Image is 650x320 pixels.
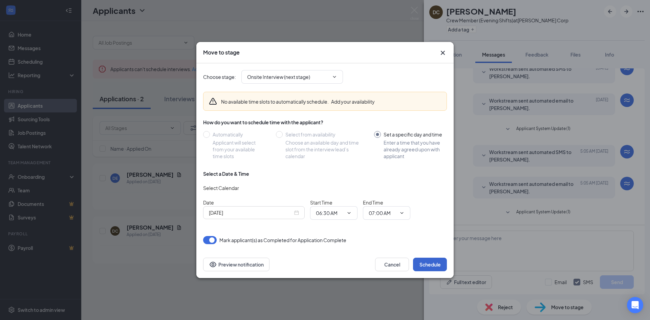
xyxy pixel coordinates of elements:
button: Add your availability [331,98,375,105]
svg: ChevronDown [332,74,337,80]
div: Open Intercom Messenger [627,297,643,313]
div: Select a Date & Time [203,170,249,177]
svg: Cross [439,49,447,57]
svg: ChevronDown [399,210,405,216]
input: Sep 16, 2025 [209,209,293,216]
input: Start time [316,209,344,217]
svg: ChevronDown [346,210,352,216]
input: End time [369,209,396,217]
h3: Move to stage [203,49,240,56]
svg: Warning [209,97,217,105]
button: Preview notificationEye [203,258,269,271]
svg: Eye [209,260,217,269]
span: Date [203,199,214,206]
span: End Time [363,199,383,206]
button: Close [439,49,447,57]
span: Mark applicant(s) as Completed for Application Complete [219,236,346,244]
span: Select Calendar [203,185,239,191]
div: How do you want to schedule time with the applicant? [203,119,447,126]
div: No available time slots to automatically schedule. [221,98,375,105]
span: Choose stage : [203,73,236,81]
span: Start Time [310,199,332,206]
button: Schedule [413,258,447,271]
button: Cancel [375,258,409,271]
